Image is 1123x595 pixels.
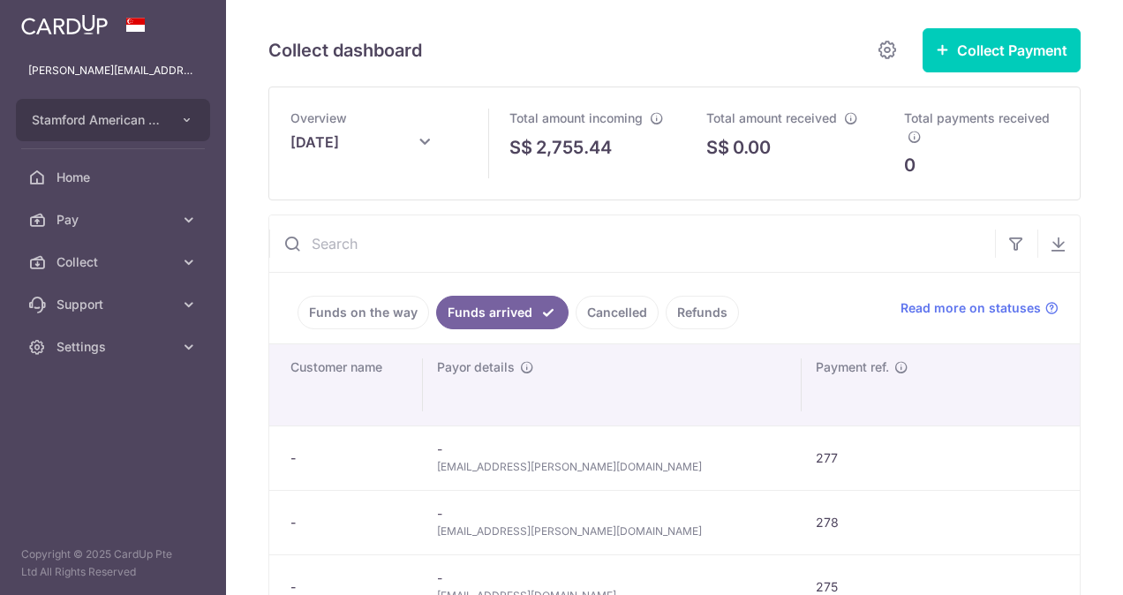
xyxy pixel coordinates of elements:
[706,134,729,161] span: S$
[816,358,889,376] span: Payment ref.
[32,111,162,129] span: Stamford American International School Pte Ltd
[733,134,771,161] p: 0.00
[28,62,198,79] p: [PERSON_NAME][EMAIL_ADDRESS][PERSON_NAME][DOMAIN_NAME]
[57,211,173,229] span: Pay
[666,296,739,329] a: Refunds
[423,426,802,490] td: -
[904,110,1050,125] span: Total payments received
[901,299,1059,317] a: Read more on statuses
[290,449,409,467] div: -
[269,215,995,272] input: Search
[437,458,788,476] span: [EMAIL_ADDRESS][PERSON_NAME][DOMAIN_NAME]
[437,523,788,540] span: [EMAIL_ADDRESS][PERSON_NAME][DOMAIN_NAME]
[576,296,659,329] a: Cancelled
[509,110,643,125] span: Total amount incoming
[290,514,409,531] div: -
[21,14,108,35] img: CardUp
[706,110,837,125] span: Total amount received
[57,296,173,313] span: Support
[923,28,1081,72] button: Collect Payment
[16,99,210,141] button: Stamford American International School Pte Ltd
[423,490,802,554] td: -
[423,344,802,426] th: Payor details
[436,296,569,329] a: Funds arrived
[536,134,612,161] p: 2,755.44
[901,299,1041,317] span: Read more on statuses
[57,338,173,356] span: Settings
[1010,542,1105,586] iframe: Opens a widget where you can find more information
[904,152,916,178] p: 0
[268,36,422,64] h5: Collect dashboard
[437,358,515,376] span: Payor details
[57,169,173,186] span: Home
[269,344,423,426] th: Customer name
[509,134,532,161] span: S$
[57,253,173,271] span: Collect
[290,110,347,125] span: Overview
[298,296,429,329] a: Funds on the way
